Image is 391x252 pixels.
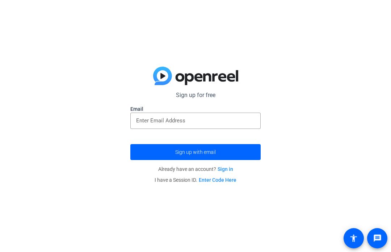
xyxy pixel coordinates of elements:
a: Sign in [218,166,233,172]
span: I have a Session ID. [155,177,236,183]
p: Sign up for free [130,91,261,100]
mat-icon: message [373,234,382,243]
span: Already have an account? [158,166,233,172]
a: Enter Code Here [199,177,236,183]
input: Enter Email Address [136,116,255,125]
img: blue-gradient.svg [153,67,238,85]
label: Email [130,105,261,113]
mat-icon: accessibility [349,234,358,243]
button: Sign up with email [130,144,261,160]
